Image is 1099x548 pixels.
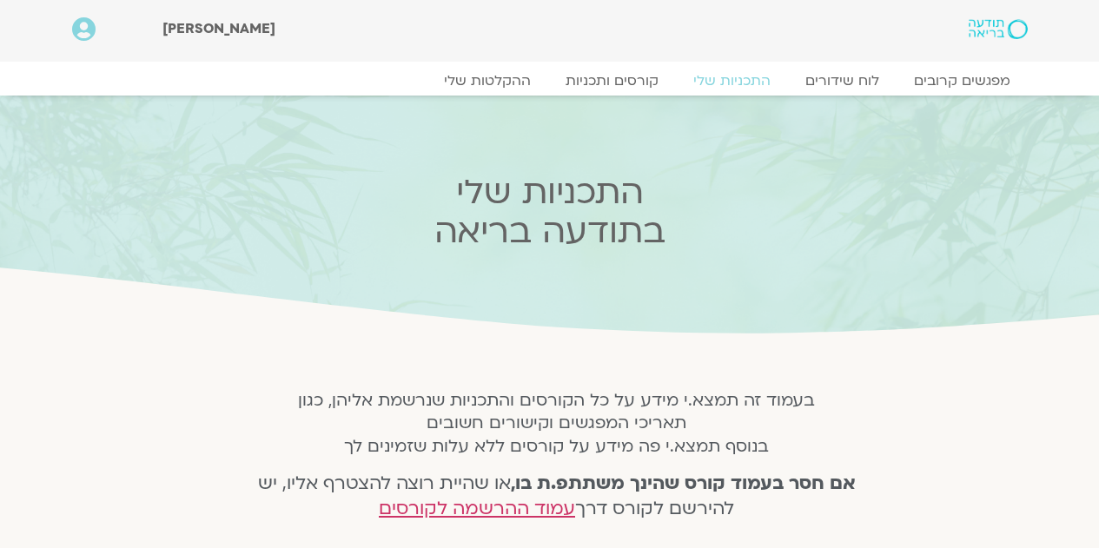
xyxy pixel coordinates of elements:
a: ההקלטות שלי [427,72,548,89]
strong: אם חסר בעמוד קורס שהינך משתתפ.ת בו, [511,471,856,496]
h2: התכניות שלי בתודעה בריאה [209,173,890,251]
a: לוח שידורים [788,72,897,89]
a: קורסים ותכניות [548,72,676,89]
a: עמוד ההרשמה לקורסים [379,496,575,521]
span: [PERSON_NAME] [162,19,275,38]
a: התכניות שלי [676,72,788,89]
h4: או שהיית רוצה להצטרף אליו, יש להירשם לקורס דרך [235,472,878,522]
h5: בעמוד זה תמצא.י מידע על כל הקורסים והתכניות שנרשמת אליהן, כגון תאריכי המפגשים וקישורים חשובים בנו... [235,389,878,458]
a: מפגשים קרובים [897,72,1028,89]
nav: Menu [72,72,1028,89]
